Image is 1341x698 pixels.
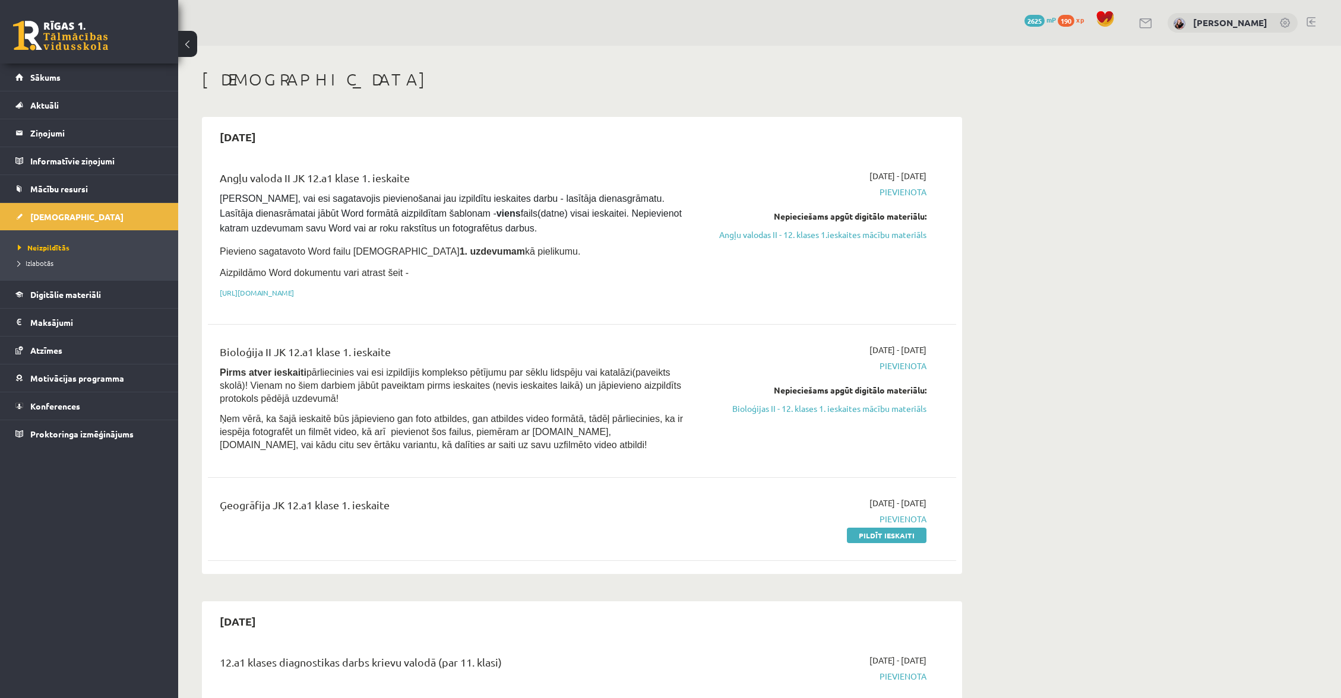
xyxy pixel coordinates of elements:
[30,429,134,439] span: Proktoringa izmēģinājums
[220,193,684,233] span: [PERSON_NAME], vai esi sagatavojis pievienošanai jau izpildītu ieskaites darbu - lasītāja dienasg...
[220,367,681,404] span: pārliecinies vai esi izpildījis komplekso pētījumu par sēklu lidspēju vai katalāzi(paveikts skolā...
[18,242,166,253] a: Neizpildītās
[30,147,163,174] legend: Informatīvie ziņojumi
[15,203,163,230] a: [DEMOGRAPHIC_DATA]
[703,229,926,241] a: Angļu valodas II - 12. klases 1.ieskaites mācību materiāls
[15,175,163,202] a: Mācību resursi
[202,69,962,90] h1: [DEMOGRAPHIC_DATA]
[460,246,525,256] strong: 1. uzdevumam
[18,243,69,252] span: Neizpildītās
[220,268,409,278] span: Aizpildāmo Word dokumentu vari atrast šeit -
[220,246,580,256] span: Pievieno sagatavoto Word failu [DEMOGRAPHIC_DATA] kā pielikumu.
[1024,15,1045,27] span: 2625
[869,344,926,356] span: [DATE] - [DATE]
[15,420,163,448] a: Proktoringa izmēģinājums
[220,344,685,366] div: Bioloģija II JK 12.a1 klase 1. ieskaite
[208,607,268,635] h2: [DATE]
[869,497,926,509] span: [DATE] - [DATE]
[703,360,926,372] span: Pievienota
[30,289,101,300] span: Digitālie materiāli
[30,401,80,411] span: Konferences
[1058,15,1090,24] a: 190 xp
[15,337,163,364] a: Atzīmes
[220,497,685,519] div: Ģeogrāfija JK 12.a1 klase 1. ieskaite
[15,392,163,420] a: Konferences
[703,186,926,198] span: Pievienota
[30,373,124,383] span: Motivācijas programma
[220,654,685,676] div: 12.a1 klases diagnostikas darbs krievu valodā (par 11. klasi)
[15,309,163,336] a: Maksājumi
[15,64,163,91] a: Sākums
[15,147,163,174] a: Informatīvie ziņojumi
[15,281,163,308] a: Digitālie materiāli
[869,170,926,182] span: [DATE] - [DATE]
[30,72,61,83] span: Sākums
[1076,15,1084,24] span: xp
[13,21,108,50] a: Rīgas 1. Tālmācības vidusskola
[703,384,926,396] div: Nepieciešams apgūt digitālo materiālu:
[30,345,62,356] span: Atzīmes
[30,211,124,222] span: [DEMOGRAPHIC_DATA]
[15,119,163,147] a: Ziņojumi
[15,91,163,119] a: Aktuāli
[496,208,521,218] strong: viens
[30,183,88,194] span: Mācību resursi
[18,258,53,268] span: Izlabotās
[220,288,294,297] a: [URL][DOMAIN_NAME]
[869,654,926,667] span: [DATE] - [DATE]
[30,100,59,110] span: Aktuāli
[18,258,166,268] a: Izlabotās
[1024,15,1056,24] a: 2625 mP
[30,119,163,147] legend: Ziņojumi
[1046,15,1056,24] span: mP
[703,402,926,415] a: Bioloģijas II - 12. klases 1. ieskaites mācību materiāls
[703,513,926,525] span: Pievienota
[703,210,926,223] div: Nepieciešams apgūt digitālo materiālu:
[847,528,926,543] a: Pildīt ieskaiti
[1058,15,1074,27] span: 190
[208,123,268,151] h2: [DATE]
[220,170,685,192] div: Angļu valoda II JK 12.a1 klase 1. ieskaite
[1174,18,1185,30] img: Evelīna Auziņa
[1193,17,1267,28] a: [PERSON_NAME]
[30,309,163,336] legend: Maksājumi
[15,364,163,392] a: Motivācijas programma
[703,670,926,683] span: Pievienota
[220,414,683,450] span: Ņem vērā, ka šajā ieskaitē būs jāpievieno gan foto atbildes, gan atbildes video formātā, tādēļ pā...
[220,367,306,377] strong: Pirms atver ieskaiti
